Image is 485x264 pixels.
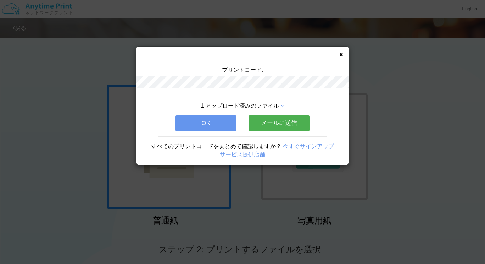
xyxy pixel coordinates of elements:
button: OK [175,115,236,131]
a: 今すぐサインアップ [283,143,334,149]
span: 1 アップロード済みのファイル [201,103,279,109]
span: プリントコード: [222,67,263,73]
a: サービス提供店舗 [220,151,265,157]
button: メールに送信 [249,115,310,131]
span: すべてのプリントコードをまとめて確認しますか？ [151,143,281,149]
